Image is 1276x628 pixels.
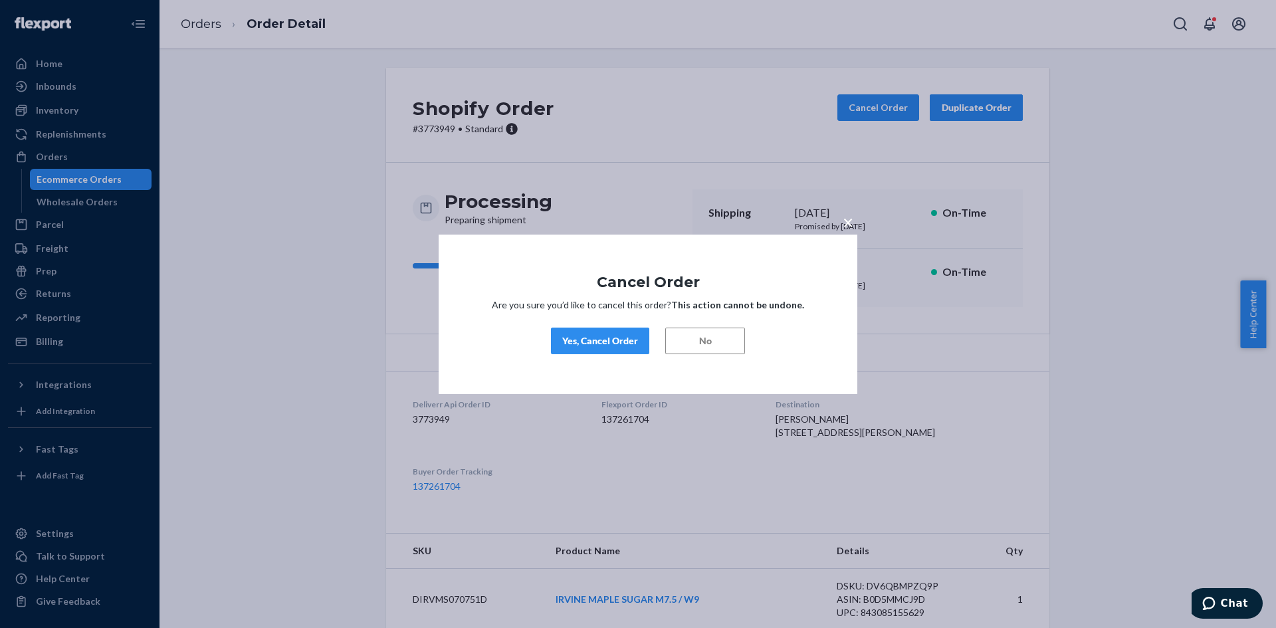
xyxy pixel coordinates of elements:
[843,210,853,233] span: ×
[551,328,649,354] button: Yes, Cancel Order
[1192,588,1263,621] iframe: Opens a widget where you can chat to one of our agents
[671,299,804,310] strong: This action cannot be undone.
[478,274,817,290] h1: Cancel Order
[478,298,817,312] p: Are you sure you’d like to cancel this order?
[665,328,745,354] button: No
[562,334,638,348] div: Yes, Cancel Order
